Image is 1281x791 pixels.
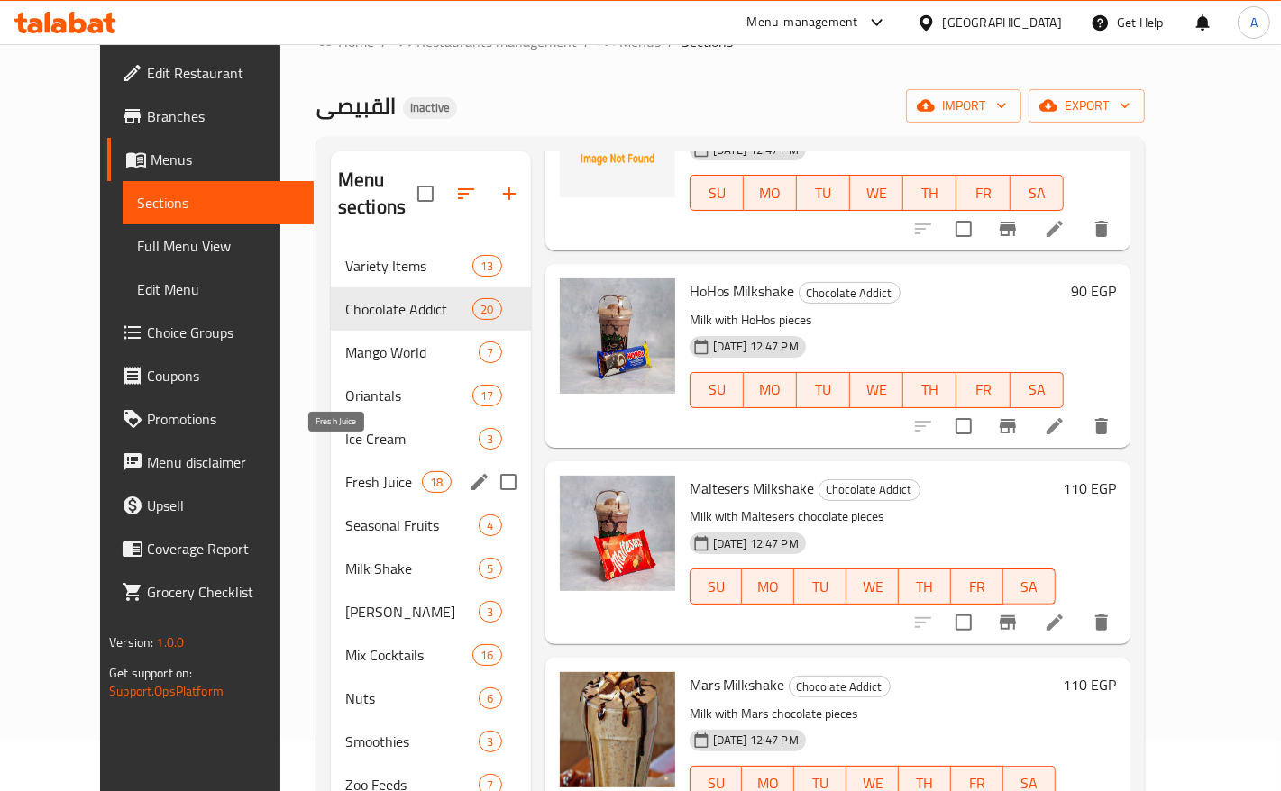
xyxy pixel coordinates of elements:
div: items [472,255,501,277]
span: SU [698,377,737,403]
span: Get support on: [109,661,192,685]
span: [DATE] 12:47 PM [706,535,806,552]
span: 3 [480,733,500,750]
span: Variety Items [345,255,472,277]
button: SA [1011,372,1064,408]
button: Branch-specific-item [986,405,1029,448]
span: Mars Milkshake [690,671,785,698]
span: Select to update [945,407,983,445]
div: Inactive [403,97,457,119]
button: import [906,89,1021,123]
a: Support.OpsPlatform [109,679,224,703]
div: Nuts6 [331,677,531,720]
a: Coverage Report [107,527,314,570]
span: A [1250,13,1258,32]
span: export [1043,95,1130,117]
span: Restaurants management [416,31,577,52]
span: Coupons [147,365,299,386]
div: Menu-management [747,12,858,33]
span: Milk Shake [345,558,480,579]
span: MO [751,377,790,403]
p: Milk with Mars chocolate pieces [690,703,1056,725]
span: Mango World [345,341,480,363]
button: SA [1011,175,1064,211]
a: Branches [107,95,314,138]
span: SA [1018,180,1057,206]
span: 3 [480,431,500,448]
a: Menu disclaimer [107,441,314,484]
button: Add section [488,172,531,215]
span: Edit Menu [137,278,299,300]
li: / [381,31,388,52]
a: Promotions [107,397,314,441]
span: 3 [480,604,500,621]
button: MO [744,372,797,408]
div: Mix Cocktails16 [331,633,531,677]
span: MO [751,180,790,206]
span: HoHos Milkshake [690,277,795,305]
button: TH [899,568,951,605]
span: Grocery Checklist [147,581,299,603]
img: HoHos Milkshake [560,278,675,394]
a: Menus [598,30,661,53]
button: export [1029,89,1145,123]
button: TH [903,175,956,211]
span: Smoothies [345,731,480,752]
div: items [479,558,501,579]
span: 4 [480,517,500,534]
span: القبيصى [316,86,396,126]
span: Select to update [945,210,983,248]
div: Oriantals17 [331,374,531,417]
button: delete [1080,207,1123,250]
span: 16 [473,647,500,664]
span: Branches [147,105,299,127]
div: Ice Cream3 [331,417,531,460]
span: Edit Restaurant [147,62,299,84]
li: / [668,31,674,52]
h6: 110 EGP [1063,476,1116,501]
span: WE [854,574,892,600]
a: Full Menu View [123,224,314,268]
span: Chocolate Addict [790,677,890,697]
a: Menus [107,138,314,181]
button: WE [850,372,903,408]
span: Fresh Juice [345,471,422,493]
span: [DATE] 12:47 PM [706,732,806,749]
h6: 90 EGP [1071,278,1116,304]
button: delete [1080,405,1123,448]
a: Edit menu item [1044,415,1066,437]
span: TU [801,574,839,600]
span: SU [698,180,737,206]
div: items [479,601,501,623]
span: 1.0.0 [156,631,184,654]
div: Chocolate Addict [345,298,472,320]
a: Choice Groups [107,311,314,354]
a: Edit menu item [1044,218,1066,240]
span: [DATE] 12:47 PM [706,338,806,355]
span: SA [1018,377,1057,403]
button: MO [744,175,797,211]
a: Sections [123,181,314,224]
button: TU [797,175,850,211]
span: WE [857,377,896,403]
span: 5 [480,560,500,577]
button: FR [951,568,1003,605]
span: FR [964,377,1002,403]
div: Milk Shake5 [331,547,531,590]
div: items [422,471,451,493]
span: Upsell [147,495,299,516]
span: TH [906,574,944,600]
a: Grocery Checklist [107,570,314,614]
div: items [479,514,501,536]
a: Upsell [107,484,314,527]
span: Sort sections [444,172,488,215]
div: items [472,298,501,320]
div: Oriantals [345,385,472,406]
div: Chocolate Addict [799,282,901,304]
span: Chocolate Addict [800,283,900,304]
span: TH [910,377,949,403]
a: Edit Menu [123,268,314,311]
span: Menus [619,31,661,52]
